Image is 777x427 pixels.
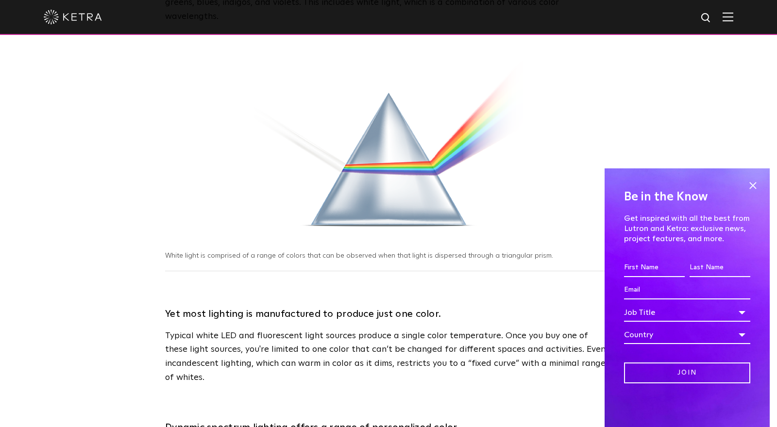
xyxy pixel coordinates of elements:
[624,213,750,244] p: Get inspired with all the best from Lutron and Ketra: exclusive news, project features, and more.
[165,43,612,242] img: White light on a prism, producing a range of colors
[44,10,102,24] img: ketra-logo-2019-white
[690,259,750,277] input: Last Name
[624,259,685,277] input: First Name
[624,303,750,322] div: Job Title
[624,326,750,344] div: Country
[165,305,612,323] h3: Yet most lighting is manufactured to produce just one color.
[624,362,750,383] input: Join
[165,329,612,385] p: Typical white LED and fluorescent light sources produce a single color temperature. Once you buy ...
[624,281,750,299] input: Email
[624,188,750,206] h4: Be in the Know
[700,12,712,24] img: search icon
[165,251,558,261] p: White light is comprised of a range of colors that can be observed when that light is dispersed t...
[723,12,733,21] img: Hamburger%20Nav.svg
